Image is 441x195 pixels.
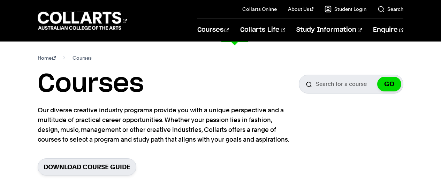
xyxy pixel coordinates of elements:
a: About Us [288,6,314,13]
a: Student Login [325,6,366,13]
a: Courses [197,18,229,42]
a: Collarts Online [242,6,277,13]
div: Go to homepage [38,11,127,31]
a: Download Course Guide [38,158,136,175]
p: Our diverse creative industry programs provide you with a unique perspective and a multitude of p... [38,105,292,144]
a: Search [378,6,403,13]
input: Search for a course [299,75,403,93]
a: Study Information [296,18,362,42]
a: Collarts Life [240,18,285,42]
h1: Courses [38,68,144,100]
a: Enquire [373,18,403,42]
span: Courses [73,53,92,63]
button: GO [377,77,401,91]
a: Home [38,53,56,63]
